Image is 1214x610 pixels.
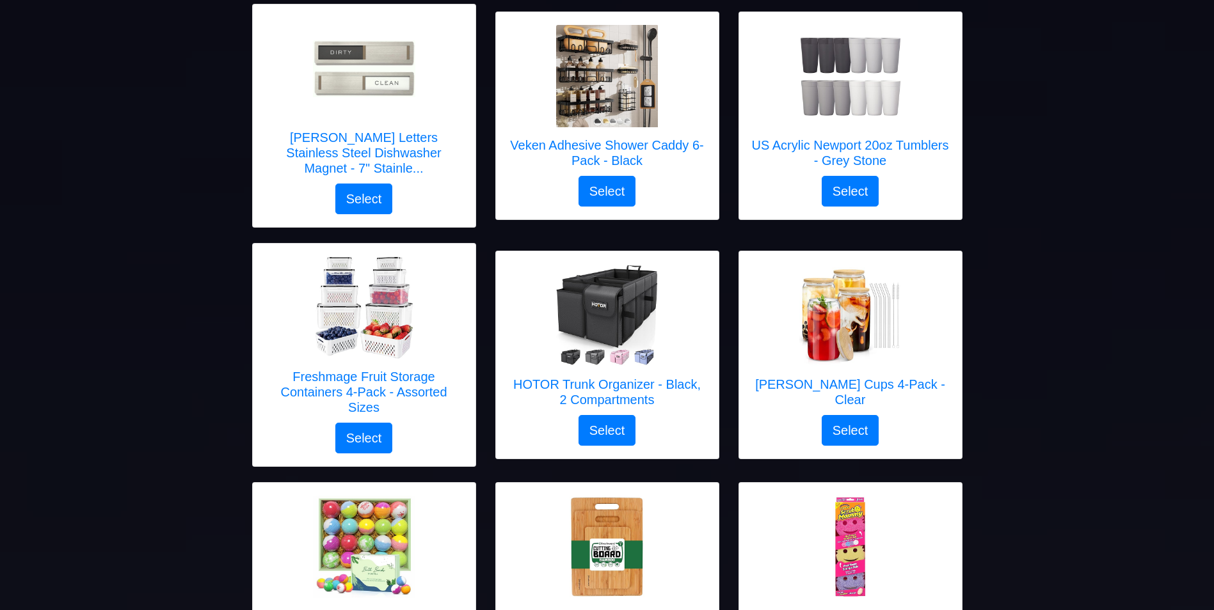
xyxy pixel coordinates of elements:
[822,176,879,207] button: Select
[556,264,659,366] img: HOTOR Trunk Organizer - Black, 2 Compartments
[266,130,463,176] h5: [PERSON_NAME] Letters Stainless Steel Dishwasher Magnet - 7" Stainle...
[579,176,636,207] button: Select
[335,184,393,214] button: Select
[266,256,463,423] a: Freshmage Fruit Storage Containers 4-Pack - Assorted Sizes Freshmage Fruit Storage Containers 4-P...
[799,25,902,127] img: US Acrylic Newport 20oz Tumblers - Grey Stone
[799,496,902,598] img: Scrub Daddy Scrub Mommy (3 Count) - Dual-Sided Dish Sponges
[509,377,706,407] h5: HOTOR Trunk Organizer - Black, 2 Compartments
[556,25,659,127] img: Veken Adhesive Shower Caddy 6-Pack - Black
[509,264,706,415] a: HOTOR Trunk Organizer - Black, 2 Compartments HOTOR Trunk Organizer - Black, 2 Compartments
[266,369,463,415] h5: Freshmage Fruit Storage Containers 4-Pack - Assorted Sizes
[579,415,636,446] button: Select
[509,137,706,168] h5: Veken Adhesive Shower Caddy 6-Pack - Black
[335,423,393,453] button: Select
[313,40,415,98] img: Kubik Letters Stainless Steel Dishwasher Magnet - 7" Stainless
[266,17,463,184] a: Kubik Letters Stainless Steel Dishwasher Magnet - 7" Stainless [PERSON_NAME] Letters Stainless St...
[752,377,949,407] h5: [PERSON_NAME] Cups 4-Pack - Clear
[822,415,879,446] button: Select
[313,256,415,359] img: Freshmage Fruit Storage Containers 4-Pack - Assorted Sizes
[799,264,902,366] img: Sungwoo Glass Cups 4-Pack - Clear
[752,264,949,415] a: Sungwoo Glass Cups 4-Pack - Clear [PERSON_NAME] Cups 4-Pack - Clear
[752,137,949,168] h5: US Acrylic Newport 20oz Tumblers - Grey Stone
[752,25,949,176] a: US Acrylic Newport 20oz Tumblers - Grey Stone US Acrylic Newport 20oz Tumblers - Grey Stone
[509,25,706,176] a: Veken Adhesive Shower Caddy 6-Pack - Black Veken Adhesive Shower Caddy 6-Pack - Black
[313,496,415,598] img: Santrela Bath Bombs Gift Set - Assorted Scents
[556,496,659,598] img: Freshware Bamboo Cutting Boards 3-Pack - Natural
